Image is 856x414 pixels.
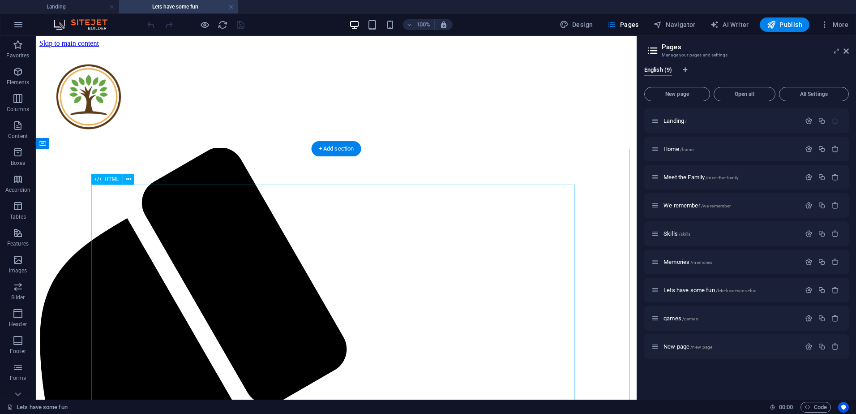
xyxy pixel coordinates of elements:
div: Design (Ctrl+Alt+Y) [556,17,597,32]
p: Header [9,321,27,328]
div: The startpage cannot be deleted [831,117,839,125]
div: Duplicate [818,145,826,153]
div: Duplicate [818,173,826,181]
span: Click to open page [663,343,712,350]
h6: 100% [416,19,431,30]
span: New page [648,91,706,97]
h4: Lets have some fun [119,2,238,12]
span: Pages [607,20,638,29]
span: /meet-the-family [706,175,739,180]
span: Publish [767,20,802,29]
div: Remove [831,315,839,322]
button: 100% [403,19,435,30]
span: /new-page [690,345,712,349]
span: 00 00 [779,402,793,413]
div: New page/new-page [661,344,800,349]
div: Duplicate [818,258,826,266]
button: Pages [603,17,642,32]
span: Lets have some fun [663,287,757,293]
p: Columns [7,106,29,113]
div: Settings [805,286,813,294]
div: Memories/memories [661,259,800,265]
p: Slider [11,294,25,301]
div: Meet the Family/meet-the-family [661,174,800,180]
span: Code [805,402,827,413]
div: Duplicate [818,315,826,322]
p: Images [9,267,27,274]
p: Features [7,240,29,247]
span: /we-remember [701,203,731,208]
button: More [817,17,852,32]
h3: Manage your pages and settings [662,51,831,59]
button: AI Writer [706,17,753,32]
div: + Add section [312,141,361,156]
span: English (9) [644,65,672,77]
div: Duplicate [818,230,826,237]
button: Navigator [650,17,699,32]
div: Settings [805,315,813,322]
button: Click here to leave preview mode and continue editing [199,19,210,30]
div: Landing/ [661,118,800,124]
p: Boxes [11,160,26,167]
p: Accordion [5,186,30,194]
span: More [820,20,848,29]
span: /skills [679,232,690,237]
p: Footer [10,348,26,355]
i: On resize automatically adjust zoom level to fit chosen device. [440,21,448,29]
button: All Settings [779,87,849,101]
span: /lets-have-some-fun [716,288,757,293]
div: Home/home [661,146,800,152]
span: Navigator [653,20,696,29]
div: Duplicate [818,117,826,125]
span: AI Writer [710,20,749,29]
span: Click to open page [663,117,687,124]
span: Design [560,20,593,29]
span: : [785,404,787,410]
p: Elements [7,79,30,86]
div: Remove [831,173,839,181]
span: Click to open page [663,174,739,181]
button: Design [556,17,597,32]
button: Open all [714,87,775,101]
span: Click to open page [663,315,698,322]
div: Remove [831,286,839,294]
div: Remove [831,202,839,209]
div: Language Tabs [644,66,849,83]
div: Remove [831,230,839,237]
h2: Pages [662,43,849,51]
span: All Settings [783,91,845,97]
div: Settings [805,258,813,266]
span: HTML [105,177,120,182]
p: Forms [10,375,26,382]
div: Skills/skills [661,231,800,237]
div: Duplicate [818,343,826,350]
div: We remember/we-remember [661,203,800,208]
div: games/games [661,315,800,321]
div: Settings [805,173,813,181]
span: / [685,119,687,124]
span: Memories [663,259,712,265]
div: Remove [831,258,839,266]
div: Settings [805,230,813,237]
span: Click to open page [663,230,690,237]
span: We remember [663,202,731,209]
button: Publish [760,17,809,32]
div: Duplicate [818,202,826,209]
button: Code [800,402,831,413]
button: reload [217,19,228,30]
span: /home [680,147,694,152]
div: Settings [805,145,813,153]
p: Tables [10,213,26,220]
button: New page [644,87,710,101]
span: /memories [690,260,712,265]
div: Settings [805,202,813,209]
div: Duplicate [818,286,826,294]
div: Settings [805,117,813,125]
p: Favorites [6,52,29,59]
a: Skip to main content [4,4,63,11]
i: Reload page [218,20,228,30]
div: Settings [805,343,813,350]
p: Content [8,133,28,140]
div: Remove [831,145,839,153]
div: Remove [831,343,839,350]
